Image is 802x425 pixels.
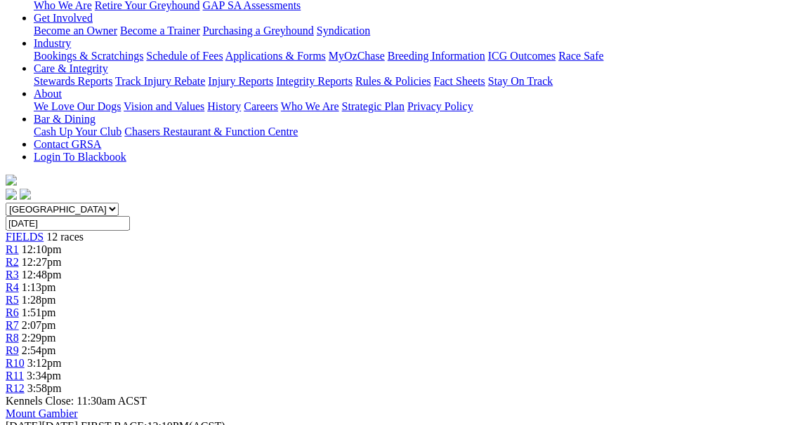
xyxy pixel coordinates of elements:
span: 1:13pm [22,281,56,293]
a: Purchasing a Greyhound [203,25,314,36]
a: Mount Gambier [6,407,78,419]
a: R8 [6,332,19,344]
a: Chasers Restaurant & Function Centre [124,126,298,137]
div: Bar & Dining [34,126,796,138]
a: R3 [6,269,19,281]
span: 1:51pm [22,306,56,318]
span: 2:29pm [22,332,56,344]
a: Cash Up Your Club [34,126,121,137]
a: Bar & Dining [34,113,96,125]
a: Who We Are [281,100,339,112]
a: Contact GRSA [34,138,101,150]
div: Industry [34,50,796,62]
a: R11 [6,370,24,382]
img: twitter.svg [20,189,31,200]
a: R2 [6,256,19,268]
a: Injury Reports [208,75,273,87]
span: Kennels Close: 11:30am ACST [6,395,147,407]
a: Race Safe [558,50,603,62]
span: 2:54pm [22,344,56,356]
span: 12:10pm [22,243,62,255]
a: Stay On Track [488,75,553,87]
a: Breeding Information [388,50,485,62]
div: Care & Integrity [34,75,796,88]
span: 12:27pm [22,256,62,268]
a: Syndication [317,25,370,36]
a: FIELDS [6,231,44,243]
a: R12 [6,382,25,394]
span: 3:12pm [27,357,62,369]
a: Fact Sheets [434,75,485,87]
a: R6 [6,306,19,318]
a: Stewards Reports [34,75,112,87]
a: Careers [244,100,278,112]
a: R10 [6,357,25,369]
span: 3:58pm [27,382,62,394]
img: logo-grsa-white.png [6,175,17,186]
a: ICG Outcomes [488,50,556,62]
a: We Love Our Dogs [34,100,121,112]
div: About [34,100,796,113]
a: R9 [6,344,19,356]
input: Select date [6,216,130,231]
div: Get Involved [34,25,796,37]
a: Industry [34,37,71,49]
span: 12 races [46,231,84,243]
a: Privacy Policy [407,100,473,112]
a: R4 [6,281,19,293]
a: Rules & Policies [355,75,431,87]
a: R1 [6,243,19,255]
a: Applications & Forms [225,50,326,62]
span: 12:48pm [22,269,62,281]
a: About [34,88,62,100]
a: Login To Blackbook [34,151,126,163]
a: History [207,100,241,112]
a: MyOzChase [329,50,385,62]
img: facebook.svg [6,189,17,200]
a: R5 [6,294,19,306]
a: Bookings & Scratchings [34,50,143,62]
a: Become an Owner [34,25,117,36]
a: Integrity Reports [276,75,353,87]
a: Vision and Values [124,100,204,112]
a: Care & Integrity [34,62,108,74]
span: 1:28pm [22,294,56,306]
a: R7 [6,319,19,331]
span: 2:07pm [22,319,56,331]
a: Become a Trainer [120,25,200,36]
a: Schedule of Fees [146,50,223,62]
span: 3:34pm [27,370,61,382]
a: Strategic Plan [342,100,405,112]
a: Get Involved [34,12,93,24]
a: Track Injury Rebate [115,75,205,87]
